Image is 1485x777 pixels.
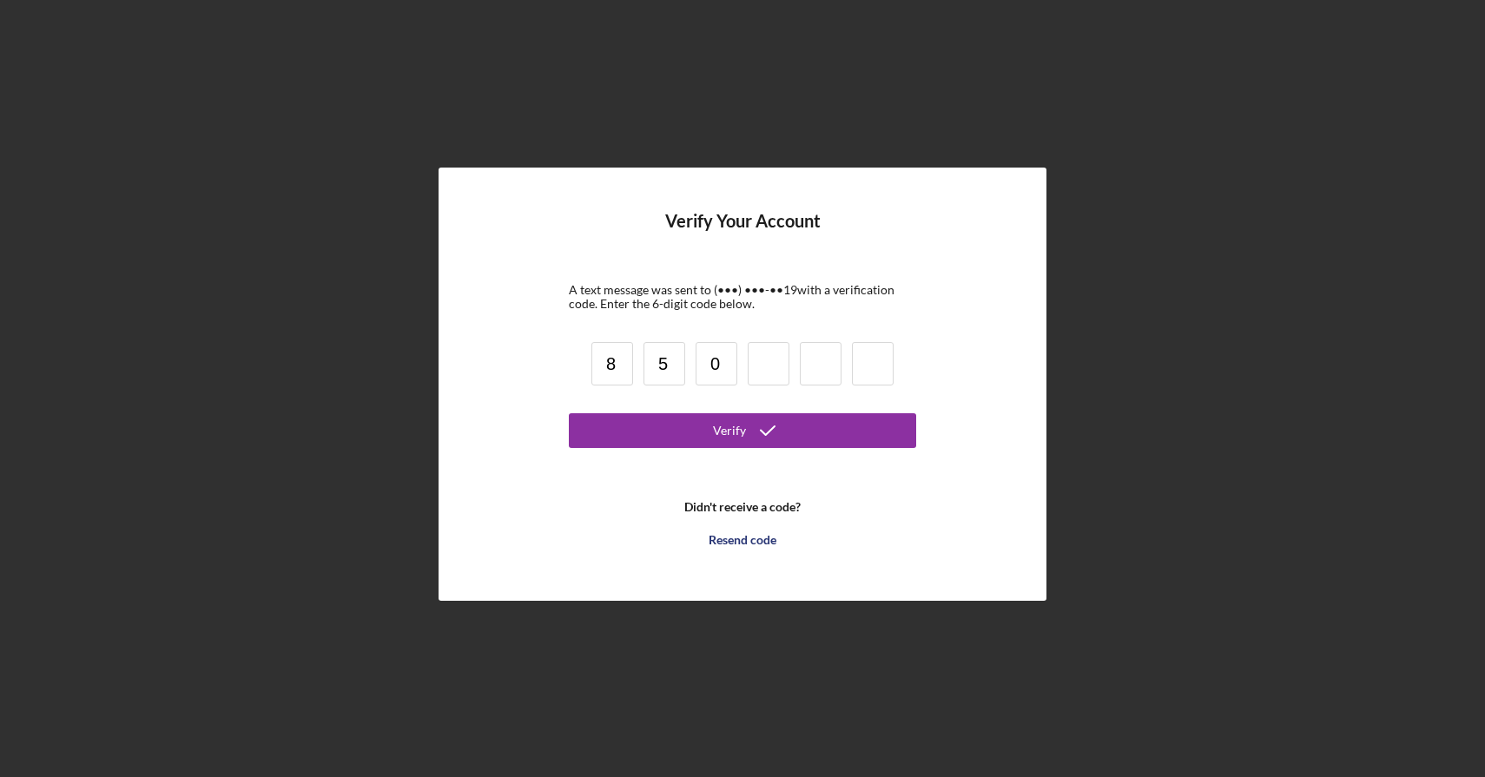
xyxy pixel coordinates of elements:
div: A text message was sent to (•••) •••-•• 19 with a verification code. Enter the 6-digit code below. [569,283,916,311]
h4: Verify Your Account [665,211,821,257]
button: Resend code [569,523,916,557]
div: Verify [713,413,746,448]
b: Didn't receive a code? [684,500,801,514]
button: Verify [569,413,916,448]
div: Resend code [709,523,776,557]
